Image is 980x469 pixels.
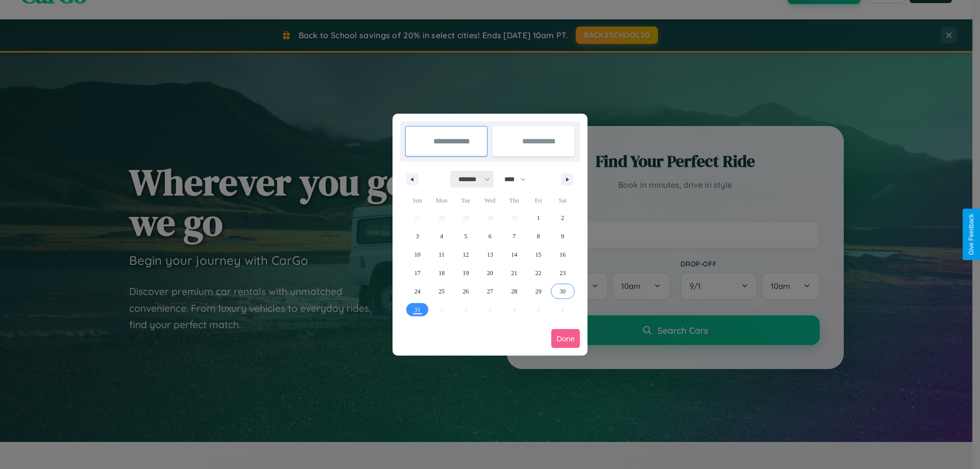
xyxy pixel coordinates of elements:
[429,264,453,282] button: 18
[535,282,542,301] span: 29
[429,282,453,301] button: 25
[537,209,540,227] span: 1
[405,192,429,209] span: Sun
[561,209,564,227] span: 2
[478,282,502,301] button: 27
[488,227,492,245] span: 6
[454,245,478,264] button: 12
[438,264,445,282] span: 18
[559,245,566,264] span: 16
[526,245,550,264] button: 15
[405,264,429,282] button: 17
[551,209,575,227] button: 2
[551,329,580,348] button: Done
[429,245,453,264] button: 11
[511,282,517,301] span: 28
[405,301,429,319] button: 31
[526,192,550,209] span: Fri
[405,245,429,264] button: 10
[487,264,493,282] span: 20
[551,227,575,245] button: 9
[454,264,478,282] button: 19
[438,245,445,264] span: 11
[438,282,445,301] span: 25
[405,282,429,301] button: 24
[526,282,550,301] button: 29
[478,192,502,209] span: Wed
[463,282,469,301] span: 26
[416,227,419,245] span: 3
[414,282,421,301] span: 24
[414,245,421,264] span: 10
[968,214,975,255] div: Give Feedback
[511,264,517,282] span: 21
[502,282,526,301] button: 28
[463,264,469,282] span: 19
[559,282,566,301] span: 30
[454,227,478,245] button: 5
[526,264,550,282] button: 22
[502,264,526,282] button: 21
[535,264,542,282] span: 22
[429,227,453,245] button: 4
[551,282,575,301] button: 30
[478,245,502,264] button: 13
[535,245,542,264] span: 15
[526,227,550,245] button: 8
[487,282,493,301] span: 27
[440,227,443,245] span: 4
[464,227,468,245] span: 5
[463,245,469,264] span: 12
[526,209,550,227] button: 1
[405,227,429,245] button: 3
[559,264,566,282] span: 23
[414,264,421,282] span: 17
[551,264,575,282] button: 23
[502,245,526,264] button: 14
[487,245,493,264] span: 13
[511,245,517,264] span: 14
[454,192,478,209] span: Tue
[454,282,478,301] button: 26
[478,264,502,282] button: 20
[502,192,526,209] span: Thu
[537,227,540,245] span: 8
[478,227,502,245] button: 6
[414,301,421,319] span: 31
[429,192,453,209] span: Mon
[512,227,516,245] span: 7
[561,227,564,245] span: 9
[551,245,575,264] button: 16
[551,192,575,209] span: Sat
[502,227,526,245] button: 7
